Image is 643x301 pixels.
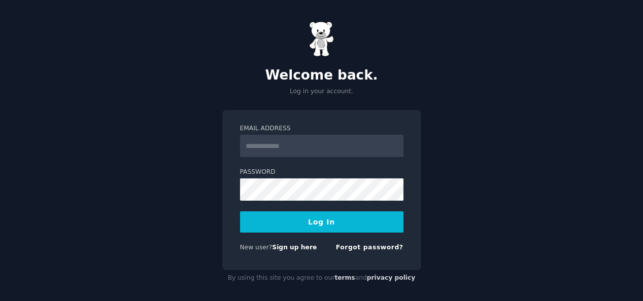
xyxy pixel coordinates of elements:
[240,211,403,233] button: Log In
[222,270,421,286] div: By using this site you agree to our and
[336,244,403,251] a: Forgot password?
[240,124,403,133] label: Email Address
[222,87,421,96] p: Log in your account.
[272,244,317,251] a: Sign up here
[240,168,403,177] label: Password
[240,244,273,251] span: New user?
[367,274,416,281] a: privacy policy
[309,21,334,57] img: Gummy Bear
[222,67,421,84] h2: Welcome back.
[334,274,355,281] a: terms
